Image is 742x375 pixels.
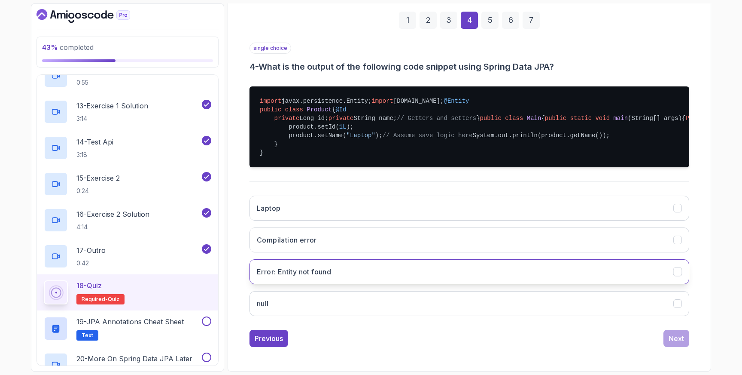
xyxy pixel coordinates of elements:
span: public [480,115,502,122]
p: 15 - Exercise 2 [76,173,120,183]
button: Error: Entity not found [249,259,689,284]
p: 0:42 [76,259,106,267]
div: 5 [481,12,499,29]
span: (String[] args) [628,115,682,122]
p: 20 - More On Spring Data JPA Later [76,353,192,364]
span: private [328,115,354,122]
div: 3 [440,12,457,29]
span: public [260,106,281,113]
pre: javax.persistence.Entity; [DOMAIN_NAME]; { Long id; String name; } { { (); product.setId( ); prod... [249,86,689,167]
h3: 4 - What is the output of the following code snippet using Spring Data JPA? [249,61,689,73]
span: Main [527,115,541,122]
span: @Entity [444,98,469,105]
p: 3:14 [76,114,148,123]
span: @Id [335,106,346,113]
span: class [285,106,303,113]
button: Next [663,330,689,347]
div: 7 [523,12,540,29]
div: Previous [255,333,283,344]
button: Compilation error [249,227,689,252]
button: 18-QuizRequired-quiz [44,280,211,304]
span: public [545,115,566,122]
span: completed [42,43,94,52]
div: Next [669,333,684,344]
button: 17-Outro0:42 [44,244,211,268]
button: 13-Exercise 1 Solution3:14 [44,100,211,124]
div: 4 [461,12,478,29]
span: 43 % [42,43,58,52]
p: 17 - Outro [76,245,106,255]
span: static [570,115,592,122]
span: Text [82,332,93,339]
p: 3:18 [76,151,113,159]
button: 16-Exercise 2 Solution4:14 [44,208,211,232]
button: 15-Exercise 20:24 [44,172,211,196]
span: private [274,115,300,122]
span: class [505,115,523,122]
button: 12-Exercise 10:55 [44,64,211,88]
p: 4:14 [76,223,149,231]
span: // Getters and setters [397,115,476,122]
div: 1 [399,12,416,29]
button: 19-JPA Annotations Cheat SheetText [44,317,211,341]
button: Previous [249,330,288,347]
button: null [249,291,689,316]
span: // Assume save logic here [383,132,473,139]
p: 0:24 [76,187,120,195]
span: Product [686,115,711,122]
p: single choice [249,43,291,54]
h3: null [257,298,269,309]
span: void [595,115,610,122]
p: 18 - Quiz [76,280,102,291]
h3: Laptop [257,203,280,213]
a: Dashboard [36,9,150,23]
button: Laptop [249,196,689,221]
div: 2 [420,12,437,29]
span: 1L [339,123,347,130]
span: import [260,98,281,105]
p: 19 - JPA Annotations Cheat Sheet [76,317,184,327]
div: 6 [502,12,519,29]
h3: Compilation error [257,235,317,245]
h3: Error: Entity not found [257,267,331,277]
span: main [613,115,628,122]
p: 0:55 [76,78,119,87]
span: quiz [108,296,119,303]
span: Required- [82,296,108,303]
p: 13 - Exercise 1 Solution [76,101,148,111]
span: "Laptop" [347,132,375,139]
p: 16 - Exercise 2 Solution [76,209,149,219]
p: 14 - Test Api [76,137,113,147]
span: import [371,98,393,105]
span: Product [307,106,332,113]
button: 14-Test Api3:18 [44,136,211,160]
